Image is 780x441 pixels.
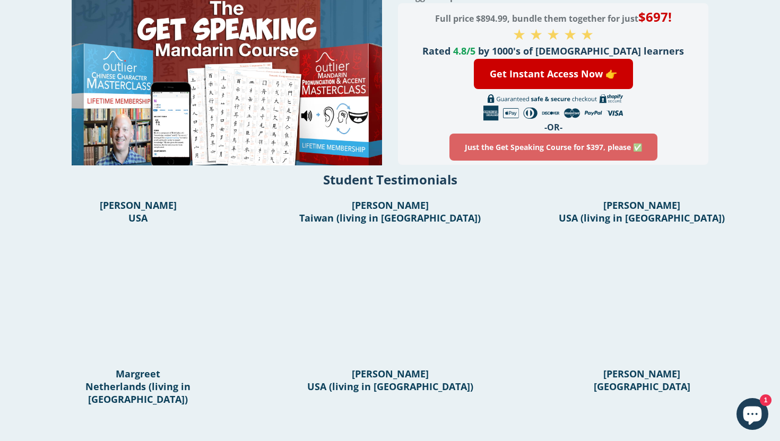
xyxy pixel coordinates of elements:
[291,199,489,224] h1: [PERSON_NAME] Taiwan (living in [GEOGRAPHIC_DATA])
[422,45,450,57] span: Rated
[543,199,741,224] h1: [PERSON_NAME] USA (living in [GEOGRAPHIC_DATA])
[453,45,475,57] span: 4.8/5
[435,13,672,24] span: Full price $894.99, bundle them together for just
[478,45,684,57] span: by 1000's of [DEMOGRAPHIC_DATA] learners
[272,230,508,362] iframe: Embedded Vimeo Video
[543,367,741,393] h1: [PERSON_NAME] [GEOGRAPHIC_DATA]
[449,134,657,161] a: Just the Get Speaking Course for $397, please ✅
[39,367,237,405] h1: Margreet Netherlands (living in [GEOGRAPHIC_DATA])
[524,230,760,362] iframe: Embedded Vimeo Video
[291,367,489,393] h1: [PERSON_NAME] USA (living in [GEOGRAPHIC_DATA])
[20,171,760,188] h2: Student Testimonials
[20,230,256,362] iframe: Embedded Vimeo Video
[39,199,237,224] h1: [PERSON_NAME] USA
[513,24,594,44] span: ★ ★ ★ ★ ★
[733,398,772,433] inbox-online-store-chat: Shopify online store chat
[638,8,672,25] span: $697!
[474,59,633,89] a: Get Instant Access Now 👉
[544,121,562,133] span: -OR-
